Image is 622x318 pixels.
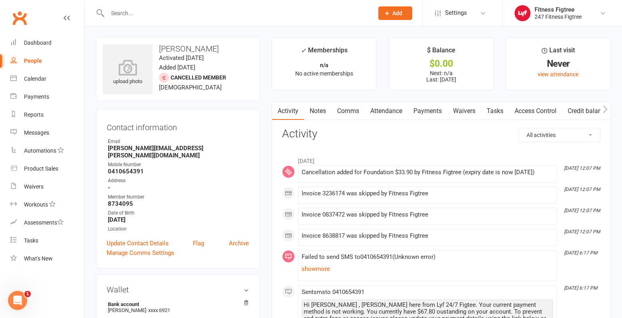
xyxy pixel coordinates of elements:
[108,301,245,307] strong: Bank account
[509,102,562,120] a: Access Control
[24,58,42,64] div: People
[103,44,253,53] h3: [PERSON_NAME]
[108,161,249,169] div: Mobile Number
[103,60,153,86] div: upload photo
[481,102,509,120] a: Tasks
[10,142,84,160] a: Automations
[24,255,53,262] div: What's New
[564,208,600,213] i: [DATE] 12:07 PM
[396,70,486,83] p: Next: n/a Last: [DATE]
[24,165,58,172] div: Product Sales
[302,233,553,239] div: Invoice 8638817 was skipped by Fitness Figtree
[10,106,84,124] a: Reports
[10,232,84,250] a: Tasks
[302,190,553,197] div: Invoice 3236174 was skipped by Fitness Figtree
[302,169,553,176] div: Cancellation added for Foundation $33.90 by Fitness Figtree (expiry date is now [DATE])
[396,60,486,68] div: $0.00
[10,34,84,52] a: Dashboard
[24,111,44,118] div: Reports
[564,250,597,256] i: [DATE] 6:17 PM
[302,288,364,296] span: Sent sms to 0410654391
[10,124,84,142] a: Messages
[24,93,49,100] div: Payments
[24,201,48,208] div: Workouts
[107,248,174,258] a: Manage Comms Settings
[193,238,204,248] a: Flag
[24,129,49,136] div: Messages
[304,102,332,120] a: Notes
[515,5,531,21] img: thumb_image1753610192.png
[10,52,84,70] a: People
[10,160,84,178] a: Product Sales
[408,102,447,120] a: Payments
[365,102,408,120] a: Attendance
[108,200,249,207] strong: 8734095
[229,238,249,248] a: Archive
[10,214,84,232] a: Assessments
[538,71,578,78] a: view attendance
[447,102,481,120] a: Waivers
[535,6,582,13] div: Fitness Figtree
[301,45,348,60] div: Memberships
[24,219,64,226] div: Assessments
[392,10,402,16] span: Add
[107,300,249,314] li: [PERSON_NAME]
[445,4,467,22] span: Settings
[159,84,222,91] span: [DEMOGRAPHIC_DATA]
[301,47,306,54] i: ✓
[562,102,614,120] a: Credit balance
[171,74,226,81] span: Cancelled member
[24,183,44,190] div: Waivers
[272,102,304,120] a: Activity
[24,237,38,244] div: Tasks
[564,165,600,171] i: [DATE] 12:07 PM
[108,145,249,159] strong: [PERSON_NAME][EMAIL_ADDRESS][PERSON_NAME][DOMAIN_NAME]
[108,177,249,185] div: Address
[107,238,169,248] a: Update Contact Details
[564,187,600,192] i: [DATE] 12:07 PM
[302,263,553,274] a: show more
[148,307,170,313] span: xxxx 6921
[108,193,249,201] div: Member Number
[513,60,603,68] div: Never
[295,70,353,77] span: No active memberships
[542,45,575,60] div: Last visit
[332,102,365,120] a: Comms
[302,211,553,218] div: Invoice 0837472 was skipped by Fitness Figtree
[10,196,84,214] a: Workouts
[535,13,582,20] div: 247 Fitness Figtree
[302,253,553,274] span: Failed to send SMS to 0410654391 ( Unknown error )
[378,6,412,20] button: Add
[24,147,56,154] div: Automations
[10,8,30,28] a: Clubworx
[107,120,249,132] h3: Contact information
[10,70,84,88] a: Calendar
[108,209,249,217] div: Date of Birth
[8,291,27,310] iframe: Intercom live chat
[108,184,249,191] strong: -
[24,76,46,82] div: Calendar
[159,54,204,62] time: Activated [DATE]
[282,128,600,140] h3: Activity
[108,225,249,233] div: Location
[10,250,84,268] a: What's New
[108,138,249,145] div: Email
[564,285,597,291] i: [DATE] 6:17 PM
[320,62,328,68] strong: n/a
[10,178,84,196] a: Waivers
[108,168,249,175] strong: 0410654391
[10,88,84,106] a: Payments
[105,8,368,19] input: Search...
[282,153,600,165] li: [DATE]
[24,40,52,46] div: Dashboard
[159,64,195,71] time: Added [DATE]
[24,291,31,297] span: 1
[108,216,249,223] strong: [DATE]
[427,45,455,60] div: $ Balance
[564,229,600,235] i: [DATE] 12:07 PM
[107,285,249,294] h3: Wallet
